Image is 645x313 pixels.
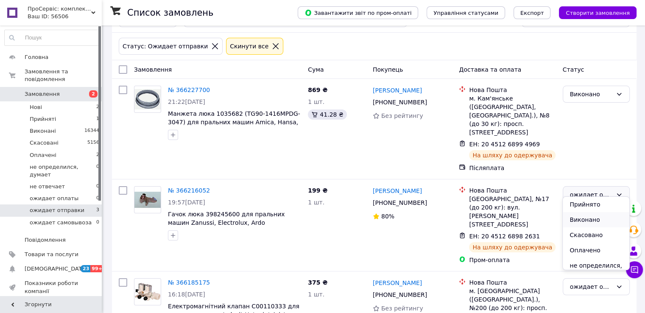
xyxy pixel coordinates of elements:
[168,110,300,134] a: Манжета люка 1035682 (TG90-1416MPDG-3047) для пральних машин Amica, Hansa, Midea
[563,212,629,227] li: Виконано
[427,6,505,19] button: Управління статусами
[84,127,99,135] span: 16344
[566,10,630,16] span: Створити замовлення
[25,236,66,244] span: Повідомлення
[127,8,213,18] h1: Список замовлень
[570,190,612,199] div: ожидает отправки
[563,197,629,212] li: Прийнято
[134,86,161,113] a: Фото товару
[381,112,423,119] span: Без рейтингу
[570,89,612,99] div: Виконано
[30,127,56,135] span: Виконані
[30,207,84,214] span: ожидает отправки
[168,199,205,206] span: 19:57[DATE]
[308,187,327,194] span: 199 ₴
[373,86,422,95] a: [PERSON_NAME]
[308,98,324,105] span: 1 шт.
[134,192,161,208] img: Фото товару
[30,195,78,202] span: ожидает оплаты
[134,186,161,213] a: Фото товару
[30,103,42,111] span: Нові
[96,219,99,226] span: 0
[25,279,78,295] span: Показники роботи компанії
[371,289,429,301] div: [PHONE_NUMBER]
[96,183,99,190] span: 0
[469,94,556,137] div: м. Кам'янське ([GEOGRAPHIC_DATA], [GEOGRAPHIC_DATA].), №8 (до 30 кг): просп. [STREET_ADDRESS]
[30,219,92,226] span: ожидает самовывоза
[96,207,99,214] span: 3
[373,279,422,287] a: [PERSON_NAME]
[563,66,584,73] span: Статус
[134,66,172,73] span: Замовлення
[514,6,551,19] button: Експорт
[96,151,99,159] span: 2
[469,164,556,172] div: Післяплата
[371,197,429,209] div: [PHONE_NUMBER]
[30,115,56,123] span: Прийняті
[87,139,99,147] span: 5156
[469,141,540,148] span: ЕН: 20 4512 6899 4969
[96,195,99,202] span: 0
[308,109,346,120] div: 41.28 ₴
[381,305,423,312] span: Без рейтингу
[28,13,102,20] div: Ваш ID: 56506
[563,243,629,258] li: Оплачено
[134,278,161,305] a: Фото товару
[30,183,65,190] span: не отвечает
[308,199,324,206] span: 1 шт.
[381,213,394,220] span: 80%
[304,9,411,17] span: Завантажити звіт по пром-оплаті
[228,42,270,51] div: Cкинути все
[469,86,556,94] div: Нова Пошта
[308,66,324,73] span: Cума
[25,68,102,83] span: Замовлення та повідомлення
[134,89,161,109] img: Фото товару
[168,291,205,298] span: 16:18[DATE]
[25,53,48,61] span: Головна
[469,242,556,252] div: На шляху до одержувача
[298,6,418,19] button: Завантажити звіт по пром-оплаті
[168,211,285,226] a: Гачок люка 398245600 для пральних машин Zanussi, Electrolux, Ardo
[25,90,60,98] span: Замовлення
[570,282,612,291] div: ожидает отправки
[520,10,544,16] span: Експорт
[559,6,637,19] button: Створити замовлення
[469,195,556,229] div: [GEOGRAPHIC_DATA], №17 (до 200 кг): вул. [PERSON_NAME][STREET_ADDRESS]
[373,66,403,73] span: Покупець
[469,256,556,264] div: Пром-оплата
[469,186,556,195] div: Нова Пошта
[469,278,556,287] div: Нова Пошта
[433,10,498,16] span: Управління статусами
[469,150,556,160] div: На шляху до одержувача
[563,227,629,243] li: Скасовано
[626,261,643,278] button: Чат з покупцем
[30,139,59,147] span: Скасовані
[25,251,78,258] span: Товари та послуги
[308,87,327,93] span: 869 ₴
[168,279,210,286] a: № 366185175
[134,282,161,301] img: Фото товару
[81,265,90,272] span: 23
[308,279,327,286] span: 375 ₴
[96,115,99,123] span: 1
[90,265,104,272] span: 99+
[30,163,96,179] span: не определился, думает
[469,233,540,240] span: ЕН: 20 4512 6898 2631
[89,90,98,98] span: 2
[96,103,99,111] span: 2
[459,66,521,73] span: Доставка та оплата
[550,9,637,16] a: Створити замовлення
[30,151,56,159] span: Оплачені
[373,187,422,195] a: [PERSON_NAME]
[168,87,210,93] a: № 366227700
[563,258,629,282] li: не определился, думает
[168,187,210,194] a: № 366216052
[371,96,429,108] div: [PHONE_NUMBER]
[308,291,324,298] span: 1 шт.
[96,163,99,179] span: 0
[121,42,209,51] div: Статус: Ожидает отправки
[5,30,100,45] input: Пошук
[25,265,87,273] span: [DEMOGRAPHIC_DATA]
